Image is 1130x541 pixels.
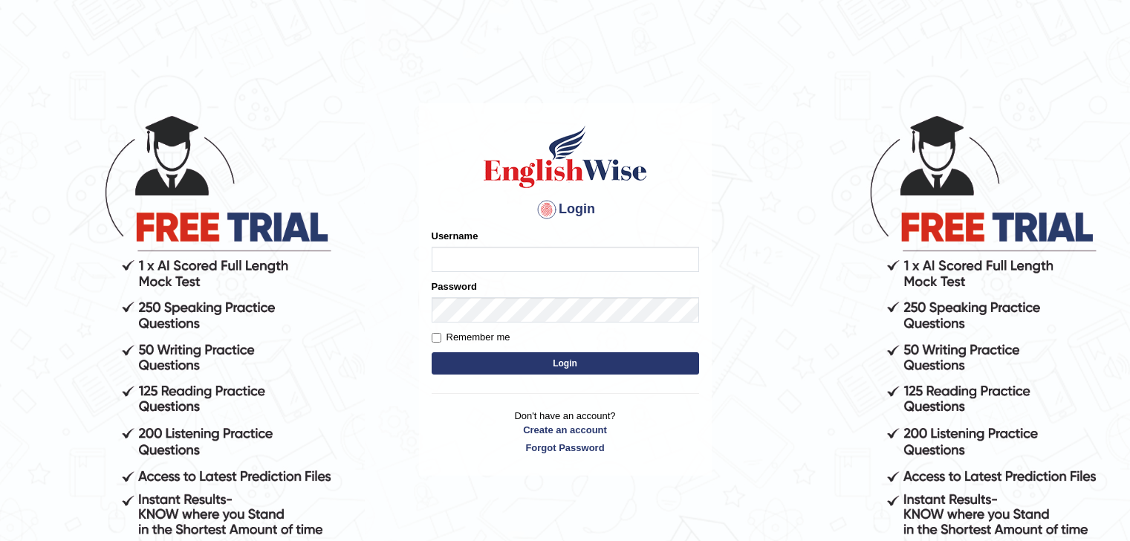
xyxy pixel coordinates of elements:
button: Login [432,352,699,375]
img: Logo of English Wise sign in for intelligent practice with AI [481,123,650,190]
a: Forgot Password [432,441,699,455]
p: Don't have an account? [432,409,699,455]
label: Username [432,229,478,243]
label: Password [432,279,477,294]
label: Remember me [432,330,510,345]
a: Create an account [432,423,699,437]
h4: Login [432,198,699,221]
input: Remember me [432,333,441,343]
